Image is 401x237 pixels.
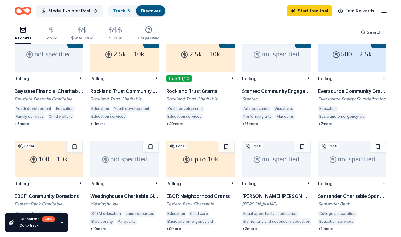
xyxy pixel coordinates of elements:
button: Unspecified [138,24,160,44]
a: Home [15,4,31,18]
div: Rockland Trust Charitable Foundation [90,96,159,102]
div: Baystate Financial Charitable Foundation [15,96,83,102]
div: Air quality [117,218,137,225]
div: Rolling [90,181,105,186]
button: Track· 5Discover [108,5,166,17]
div: 500 – 2.5k [318,36,386,72]
div: + 6 more [15,121,83,126]
div: Get started [19,216,55,222]
div: Youth development [113,106,151,112]
div: + 8 more [166,226,235,231]
div: ≤ $5k [46,36,57,41]
div: Rolling [242,181,257,186]
div: Eastern Bank Charitable Foundation [15,201,83,207]
div: Elementary and secondary education [242,218,311,225]
div: Rolling [90,76,105,81]
div: Rolling [318,76,333,81]
div: Eversource Energy Foundation Inc [318,96,386,102]
div: Due 10/10 [166,75,192,82]
div: + 10 more [90,226,159,231]
div: Local [17,143,35,149]
div: Local [169,143,187,149]
div: Child welfare [205,113,232,120]
button: $5k to $20k [71,24,93,44]
div: + 2 more [242,226,310,231]
a: 100 – 10kLocalRollingEBCF: Community DonationsEastern Bank Charitable FoundationBasic and emergen... [15,141,83,231]
div: Go to track [19,223,55,228]
div: Performing arts [242,113,273,120]
div: not specified [242,36,310,72]
button: All grants [15,24,31,44]
div: + 20 more [166,121,235,126]
div: Education services [318,218,355,225]
div: Education services [166,113,203,120]
div: Arts education [242,106,271,112]
a: Start free trial [287,5,332,16]
div: Basic and emergency aid [166,218,214,225]
div: Eastern Bank Charitable Foundation [166,201,235,207]
div: + 11 more [318,226,386,231]
div: not specified [242,141,310,177]
div: 2.5k – 10k [90,36,159,72]
a: up to 10kLocalRollingEBCF: Neighborhood GrantsEastern Bank Charitable FoundationEducationChild ca... [166,141,235,231]
a: 2.5k – 10kLocalDue 10/10Rockland Trust GrantsRockland Trust Charitable FoundationYouth developmen... [166,36,235,126]
div: Family services [15,113,45,120]
div: Local [244,143,263,149]
div: Rolling [318,181,333,186]
a: not specifiedRollingStantec Community Engagement GrantStantecArts educationVisual artsPerforming ... [242,36,310,126]
div: + 7 more [318,121,386,126]
div: College preparation [318,211,357,217]
a: not specifiedLocalRollingBaystate Financial Charitable FoundationBaystate Financial Charitable Fo... [15,36,83,126]
div: Stantec Community Engagement Grant [242,87,310,95]
button: Media Explorer Post [36,5,103,17]
div: Local [320,143,339,149]
div: Museums [275,113,295,120]
div: Eversource Community Grants [318,87,386,95]
div: Equal opportunity in education [242,211,299,217]
div: Education services [90,113,127,120]
div: Education [318,106,338,112]
div: Santander Charitable Sponsorship Program [318,192,386,200]
div: up to 10k [166,141,235,177]
div: Education [90,106,110,112]
div: Rockland Trust Community Donations [90,87,159,95]
div: 2.5k – 10k [166,36,235,72]
div: not specified [15,36,83,72]
a: 2.5k – 10kLocalRollingRockland Trust Community DonationsRockland Trust Charitable FoundationEduca... [90,36,159,126]
div: Rockland Trust Charitable Foundation [166,96,235,102]
div: EBCF: Community Donations [15,192,83,200]
div: Youth development [15,106,52,112]
div: EBCF: Neighborhood Grants [166,192,235,200]
a: not specifiedLocalRolling[PERSON_NAME] [PERSON_NAME] Event Sponsorship Fund[PERSON_NAME] [PERSON_... [242,141,310,231]
div: Rockland Trust Grants [166,87,235,95]
button: Search [356,26,386,39]
a: 500 – 2.5kRollingEversource Community GrantsEversource Energy Foundation IncEducationBasic and em... [318,36,386,126]
div: Visual arts [273,106,294,112]
div: Education [55,106,75,112]
a: not specifiedRollingWestinghouse Charitable Giving ProgramWestinghouseSTEM educationLand resource... [90,141,159,231]
div: 100 – 10k [15,141,83,177]
div: Land resources [124,211,155,217]
div: All grants [15,36,31,41]
div: + 11 more [90,121,159,126]
a: not specifiedLocalRollingSantander Charitable Sponsorship ProgramSantander BankCollege preparatio... [318,141,386,231]
a: Track· 5 [113,8,130,13]
div: Stantec [242,96,310,102]
div: Rolling [242,76,257,81]
div: 40 % [42,216,55,222]
div: Basic and emergency aid [318,113,366,120]
div: Rolling [15,181,29,186]
span: Media Explorer Post [48,7,91,15]
a: Discover [141,8,161,13]
a: Earn Rewards [334,5,378,16]
div: Santander Bank [318,201,386,207]
div: Westinghouse [90,201,159,207]
div: > $20k [107,36,123,41]
div: not specified [90,141,159,177]
div: Child welfare [48,113,74,120]
div: STEM education [90,211,122,217]
div: Education [166,211,186,217]
button: > $20k [107,24,123,44]
div: Unspecified [138,36,160,41]
div: Youth development [166,106,204,112]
